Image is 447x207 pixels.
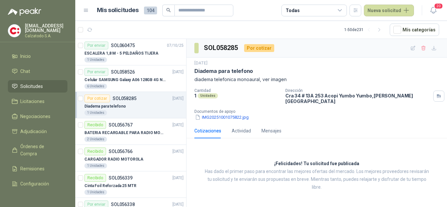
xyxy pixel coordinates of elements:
[113,96,136,101] p: SOL058285
[25,34,67,38] p: Calzatodo S.A.
[84,57,107,62] div: 1 Unidades
[8,80,67,93] a: Solicitudes
[194,93,196,98] p: 1
[20,53,31,60] span: Inicio
[274,160,359,168] h3: ¡Felicidades! Tu solicitud fue publicada
[75,92,186,118] a: Por cotizarSOL058285[DATE] Diadema para telefono1 Unidades
[109,123,133,127] p: SOL056767
[8,110,67,123] a: Negociaciones
[20,143,61,157] span: Órdenes de Compra
[203,168,431,191] p: Has dado el primer paso para encontrar las mejores ofertas del mercado. Los mejores proveedores r...
[84,95,110,102] div: Por cotizar
[8,95,67,108] a: Licitaciones
[285,88,431,93] p: Dirección
[84,190,107,195] div: 1 Unidades
[20,180,49,187] span: Configuración
[194,76,439,83] p: diadema telefonica monoaural, ver imagen
[167,43,184,49] p: 07/10/25
[364,5,414,16] button: Nueva solicitud
[144,7,157,14] span: 104
[232,127,251,134] div: Actividad
[194,114,249,121] button: IMG20251001075822.jpg
[75,171,186,198] a: RecibidoSOL056339[DATE] Cinta Foil Reforzada 25 MTR1 Unidades
[75,39,186,65] a: Por enviarSOL06047507/10/25 ESCALERA 1,8 M - 5 PELDAÑOS TIJERA1 Unidades
[75,65,186,92] a: Por enviarSOL058526[DATE] Celular SAMSUNG Galaxy A06 128GB 4G Negro6 Unidades
[109,149,133,154] p: SOL056766
[390,24,439,36] button: Mís categorías
[8,8,41,16] img: Logo peakr
[20,68,30,75] span: Chat
[25,24,67,33] p: [EMAIL_ADDRESS][DOMAIN_NAME]
[84,77,166,83] p: Celular SAMSUNG Galaxy A06 128GB 4G Negro
[434,3,443,9] span: 20
[194,88,280,93] p: Cantidad
[172,148,184,155] p: [DATE]
[97,6,139,15] h1: Mis solicitudes
[172,69,184,75] p: [DATE]
[8,65,67,78] a: Chat
[8,50,67,62] a: Inicio
[244,44,274,52] div: Por cotizar
[172,175,184,181] p: [DATE]
[84,130,166,136] p: BATERIA RECARGABLE PARA RADIO MOTOROLA
[84,103,126,110] p: Diadema para telefono
[8,178,67,190] a: Configuración
[194,68,253,75] p: Diadema para telefono
[286,7,299,14] div: Todas
[84,183,136,189] p: Cinta Foil Reforzada 25 MTR
[20,165,45,172] span: Remisiones
[75,145,186,171] a: RecibidoSOL056766[DATE] CARGADOR RADIO MOTOROLA1 Unidades
[84,163,107,168] div: 1 Unidades
[84,110,107,115] div: 1 Unidades
[194,127,221,134] div: Cotizaciones
[8,25,21,37] img: Company Logo
[166,8,171,12] span: search
[111,202,135,207] p: SOL056338
[204,43,239,53] h3: SOL058285
[194,109,444,114] p: Documentos de apoyo
[8,140,67,160] a: Órdenes de Compra
[111,43,135,48] p: SOL060475
[20,128,47,135] span: Adjudicación
[20,98,45,105] span: Licitaciones
[172,122,184,128] p: [DATE]
[344,25,384,35] div: 1 - 50 de 231
[20,83,43,90] span: Solicitudes
[84,84,107,89] div: 6 Unidades
[84,174,106,182] div: Recibido
[172,95,184,102] p: [DATE]
[84,147,106,155] div: Recibido
[84,68,108,76] div: Por enviar
[198,93,218,98] div: Unidades
[84,42,108,49] div: Por enviar
[261,127,281,134] div: Mensajes
[84,137,107,142] div: 2 Unidades
[84,156,143,163] p: CARGADOR RADIO MOTOROLA
[84,50,158,57] p: ESCALERA 1,8 M - 5 PELDAÑOS TIJERA
[8,125,67,138] a: Adjudicación
[285,93,431,104] p: Cra 34 # 13A 253 Acopi Yumbo Yumbo , [PERSON_NAME][GEOGRAPHIC_DATA]
[75,118,186,145] a: RecibidoSOL056767[DATE] BATERIA RECARGABLE PARA RADIO MOTOROLA2 Unidades
[84,121,106,129] div: Recibido
[111,70,135,74] p: SOL058526
[194,60,207,66] p: [DATE]
[109,176,133,180] p: SOL056339
[8,163,67,175] a: Remisiones
[20,113,50,120] span: Negociaciones
[427,5,439,16] button: 20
